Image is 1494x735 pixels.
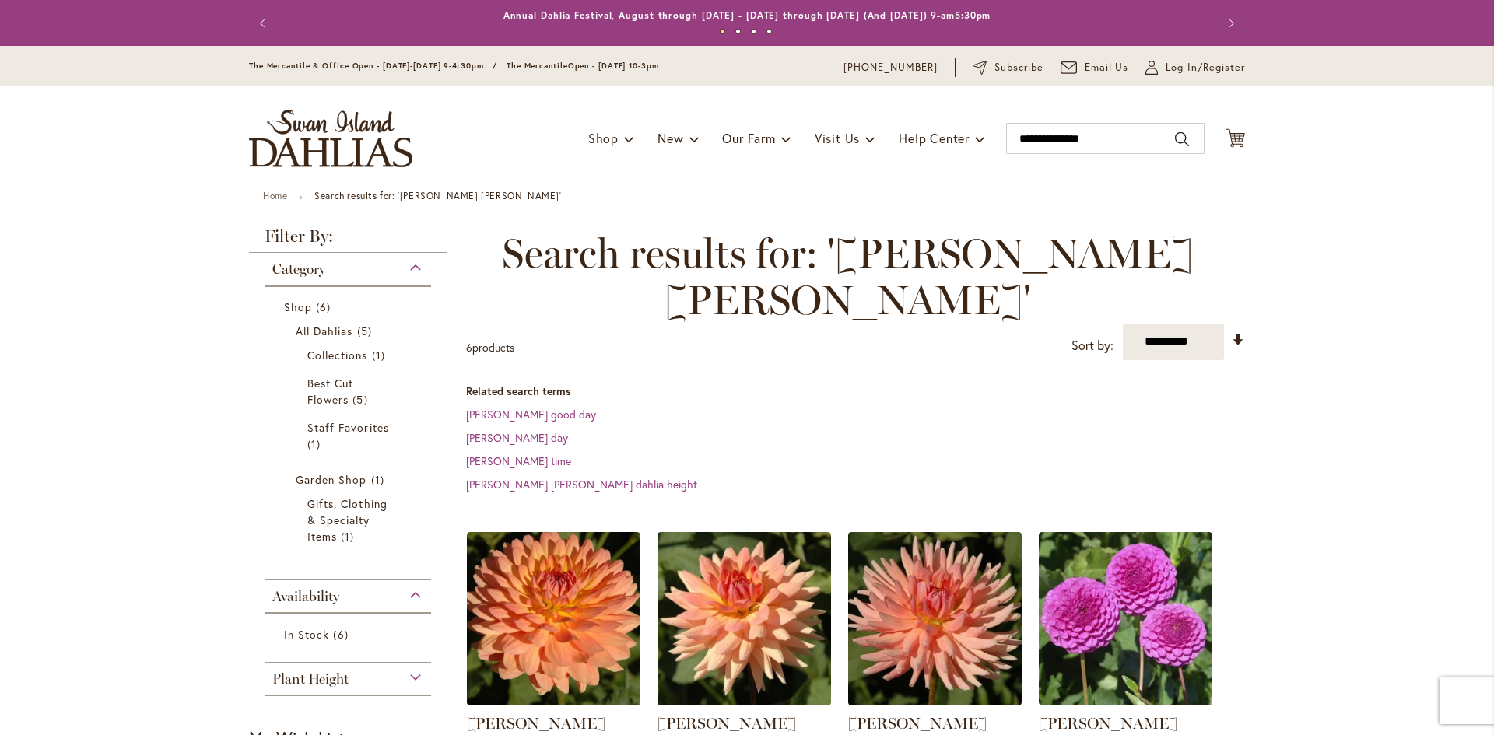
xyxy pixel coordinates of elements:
[307,496,388,544] span: Gifts, Clothing & Specialty Items
[466,477,697,492] a: [PERSON_NAME] [PERSON_NAME] dahlia height
[722,130,775,146] span: Our Farm
[307,375,392,408] a: Best Cut Flowers
[316,299,335,315] span: 6
[848,532,1022,705] img: HEATHER MARIE
[1039,694,1212,709] a: MARY MUNNS
[843,60,938,75] a: [PHONE_NUMBER]
[307,347,392,363] a: Collections
[249,228,447,253] strong: Filter By:
[815,130,860,146] span: Visit Us
[1039,714,1177,733] a: [PERSON_NAME]
[1039,532,1212,705] img: MARY MUNNS
[249,61,568,71] span: The Mercantile & Office Open - [DATE]-[DATE] 9-4:30pm / The Mercantile
[466,430,568,445] a: [PERSON_NAME] day
[307,436,324,452] span: 1
[466,407,596,422] a: [PERSON_NAME] good day
[307,495,392,544] a: Gifts, Clothing &amp; Specialty Items
[658,532,831,705] img: Mary Jo
[848,694,1022,709] a: HEATHER MARIE
[341,528,358,544] span: 1
[1071,331,1113,360] label: Sort by:
[263,190,287,201] a: Home
[307,376,353,407] span: Best Cut Flowers
[658,694,831,709] a: Mary Jo
[284,627,329,642] span: In Stock
[272,588,339,605] span: Availability
[467,532,640,705] img: GABRIELLE MARIE
[466,340,472,355] span: 6
[284,299,312,314] span: Shop
[12,680,55,723] iframe: Launch Accessibility Center
[466,335,514,360] p: products
[357,323,376,339] span: 5
[314,190,561,201] strong: Search results for: '[PERSON_NAME] [PERSON_NAME]'
[973,60,1043,75] a: Subscribe
[372,347,389,363] span: 1
[371,471,388,488] span: 1
[568,61,659,71] span: Open - [DATE] 10-3pm
[296,471,404,488] a: Garden Shop
[284,299,416,315] a: Shop
[994,60,1043,75] span: Subscribe
[307,348,368,362] span: Collections
[272,670,349,688] span: Plant Height
[307,419,392,452] a: Staff Favorites
[333,626,352,642] span: 6
[272,261,325,278] span: Category
[296,323,404,339] a: All Dahlias
[352,391,371,408] span: 5
[735,29,741,34] button: 2 of 4
[296,324,353,338] span: All Dahlias
[766,29,772,34] button: 4 of 4
[1166,60,1245,75] span: Log In/Register
[1145,60,1245,75] a: Log In/Register
[1085,60,1129,75] span: Email Us
[503,9,991,21] a: Annual Dahlia Festival, August through [DATE] - [DATE] through [DATE] (And [DATE]) 9-am5:30pm
[249,110,412,167] a: store logo
[466,230,1229,324] span: Search results for: '[PERSON_NAME] [PERSON_NAME]'
[249,8,280,39] button: Previous
[1061,60,1129,75] a: Email Us
[307,420,389,435] span: Staff Favorites
[284,626,416,642] a: In Stock 6
[899,130,970,146] span: Help Center
[658,130,683,146] span: New
[296,472,367,487] span: Garden Shop
[466,383,1245,399] dt: Related search terms
[588,130,619,146] span: Shop
[467,694,640,709] a: GABRIELLE MARIE
[751,29,756,34] button: 3 of 4
[1214,8,1245,39] button: Next
[720,29,725,34] button: 1 of 4
[466,453,571,468] a: [PERSON_NAME] time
